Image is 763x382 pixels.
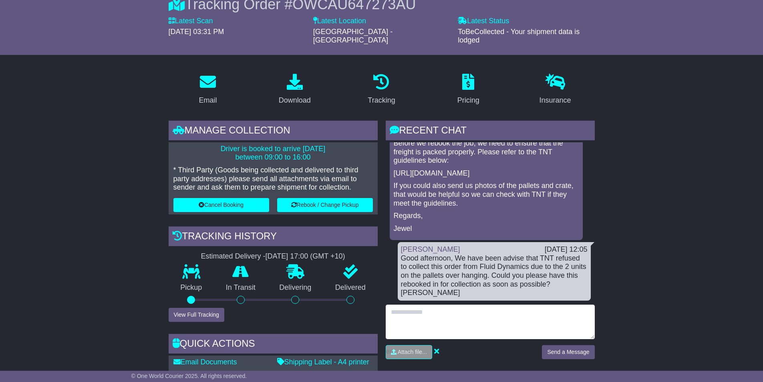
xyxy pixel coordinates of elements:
div: [DATE] 17:00 (GMT +10) [266,252,345,261]
div: Insurance [540,95,571,106]
button: Rebook / Change Pickup [277,198,373,212]
button: Send a Message [542,345,594,359]
p: Pickup [169,283,214,292]
p: Driver is booked to arrive [DATE] between 09:00 to 16:00 [173,145,373,162]
a: Pricing [452,71,485,109]
div: Estimated Delivery - [169,252,378,261]
button: Cancel Booking [173,198,269,212]
a: [PERSON_NAME] [401,245,460,253]
div: Email [199,95,217,106]
label: Latest Status [458,17,509,26]
label: Latest Location [313,17,366,26]
p: In Transit [214,283,268,292]
p: If you could also send us photos of the pallets and crate, that would be helpful so we can check ... [394,182,579,208]
div: Good afternoon, We have been advise that TNT refused to collect this order from Fluid Dynamics du... [401,254,588,297]
a: Shipping Label - A4 printer [277,358,369,366]
span: [DATE] 03:31 PM [169,28,224,36]
a: Tracking [362,71,400,109]
div: Tracking [368,95,395,106]
a: Email Documents [173,358,237,366]
p: Jewel [394,224,579,233]
p: Delivering [268,283,324,292]
div: [DATE] 12:05 [545,245,588,254]
div: RECENT CHAT [386,121,595,142]
div: Tracking history [169,226,378,248]
p: Regards, [394,212,579,220]
span: [GEOGRAPHIC_DATA] - [GEOGRAPHIC_DATA] [313,28,393,44]
a: Download [274,71,316,109]
a: Insurance [534,71,576,109]
label: Latest Scan [169,17,213,26]
span: ToBeCollected - Your shipment data is lodged [458,28,580,44]
span: © One World Courier 2025. All rights reserved. [131,373,247,379]
div: Pricing [457,95,479,106]
div: Quick Actions [169,334,378,356]
p: Delivered [323,283,378,292]
a: Email [193,71,222,109]
p: Before we rebook the job, we need to ensure that the freight is packed properly. Please refer to ... [394,139,579,165]
button: View Full Tracking [169,308,224,322]
div: Manage collection [169,121,378,142]
div: Download [279,95,311,106]
p: [URL][DOMAIN_NAME] [394,169,579,178]
p: * Third Party (Goods being collected and delivered to third party addresses) please send all atta... [173,166,373,192]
